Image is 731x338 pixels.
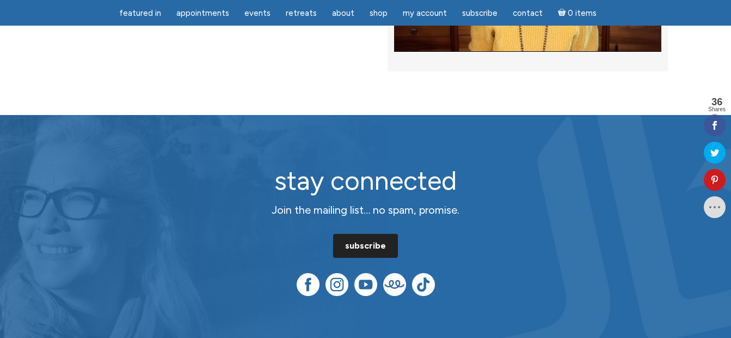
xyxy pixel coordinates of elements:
[412,273,435,296] img: TikTok
[551,2,604,24] a: Cart0 items
[708,97,726,107] span: 36
[332,8,354,18] span: About
[113,3,168,24] a: featured in
[383,273,406,296] img: Teespring
[325,273,348,296] img: Instagram
[170,3,236,24] a: Appointments
[370,8,388,18] span: Shop
[244,8,271,18] span: Events
[297,273,320,296] img: Facebook
[238,3,277,24] a: Events
[173,166,559,195] h2: stay connected
[506,3,549,24] a: Contact
[708,107,726,112] span: Shares
[396,3,453,24] a: My Account
[568,9,597,17] span: 0 items
[462,8,497,18] span: Subscribe
[325,3,361,24] a: About
[286,8,317,18] span: Retreats
[333,234,398,258] a: subscribe
[279,3,323,24] a: Retreats
[558,8,568,18] i: Cart
[513,8,543,18] span: Contact
[173,202,559,219] p: Join the mailing list… no spam, promise.
[176,8,229,18] span: Appointments
[403,8,447,18] span: My Account
[456,3,504,24] a: Subscribe
[119,8,161,18] span: featured in
[354,273,377,296] img: YouTube
[363,3,394,24] a: Shop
